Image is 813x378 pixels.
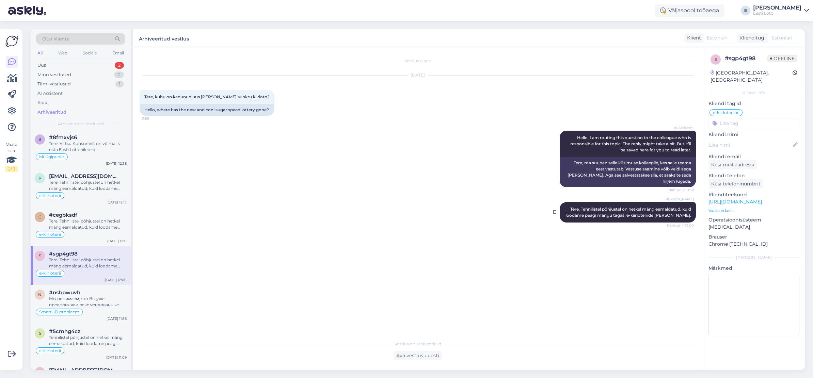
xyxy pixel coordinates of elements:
[668,187,694,193] span: Nähtud ✓ 11:58
[39,331,41,336] span: 5
[105,277,127,282] div: [DATE] 12:00
[49,251,78,257] span: #sgp4gt98
[708,208,799,214] p: Vaata edasi ...
[81,49,98,57] div: Socials
[753,5,801,11] div: [PERSON_NAME]
[49,257,127,269] div: Tere. Tehnilistel põhjustel on hetkel mäng eemaldatud, kuid loodame peagi mängu tagasi e-kiirlote...
[39,271,61,275] span: e-kiirloterii
[39,349,61,353] span: e-kiirloterii
[115,62,124,69] div: 2
[737,34,766,42] div: Klienditugi
[142,116,167,121] span: 11:58
[49,290,80,296] span: #nsbpwuvh
[713,111,735,115] span: e-kiirloterii
[107,200,127,205] div: [DATE] 12:17
[140,104,274,116] div: Hello, where has the new and cool sugar speed lottery gone?
[106,355,127,360] div: [DATE] 11:09
[708,153,799,160] p: Kliendi email
[395,341,441,347] span: Vestlus on arhiveeritud
[708,191,799,198] p: Klienditeekond
[708,254,799,261] div: [PERSON_NAME]
[107,239,127,244] div: [DATE] 12:11
[708,100,799,107] p: Kliendi tag'id
[708,131,799,138] p: Kliendi nimi
[106,161,127,166] div: [DATE] 12:38
[708,172,799,179] p: Kliendi telefon
[771,34,792,42] span: Estonian
[57,49,69,57] div: Web
[725,54,767,63] div: # sgp4gt98
[707,34,728,42] span: Estonian
[5,35,18,48] img: Askly Logo
[38,369,42,375] span: a
[708,199,762,205] a: [URL][DOMAIN_NAME]
[753,11,801,16] div: Eesti Loto
[711,69,793,84] div: [GEOGRAPHIC_DATA], [GEOGRAPHIC_DATA]
[49,334,127,347] div: Tehnilistel põhjustel on hetkel mäng eemaldatud, kuid loodame peagi mängu tagasi e-kiirloteriide ...
[684,34,701,42] div: Klient
[39,155,64,159] span: Müügipunkt
[49,179,127,192] div: Tere. Tehnilistel põhjustel on hetkel mäng eemaldatud, kuid loodame peagi mängu tagasi e-kiirlote...
[767,55,797,62] span: Offline
[708,233,799,241] p: Brauser
[37,71,71,78] div: Minu vestlused
[39,194,61,198] span: e-kiirloterii
[58,121,104,127] span: Arhiveeritud vestlused
[37,90,63,97] div: AI Assistent
[5,142,18,172] div: Vaata siia
[38,292,42,297] span: n
[708,179,763,188] div: Küsi telefoninumbrit
[708,241,799,248] p: Chrome [TECHNICAL_ID]
[37,81,71,87] div: Tiimi vestlused
[708,265,799,272] p: Märkmed
[49,134,77,141] span: #8fmxvjs6
[708,216,799,224] p: Operatsioonisüsteem
[49,218,127,230] div: Tere. Tehnilistel põhjustel on hetkel mäng eemaldatud, kuid loodame peagi mängu tagasi e-kiirlote...
[114,71,124,78] div: 0
[665,197,694,202] span: [PERSON_NAME]
[115,81,124,87] div: 1
[49,212,77,218] span: #cegbksdf
[111,49,125,57] div: Email
[560,157,696,187] div: Tere, ma suunan selle küsimuse kolleegile, kes selle teema eest vastutab. Vastuse saamine võib ve...
[37,109,66,116] div: Arhiveeritud
[753,5,809,16] a: [PERSON_NAME]Eesti Loto
[655,4,724,17] div: Väljaspool tööaega
[709,141,792,149] input: Lisa nimi
[140,58,696,64] div: Vestlus algas
[42,35,69,43] span: Otsi kliente
[39,310,79,314] span: Smart-ID probleem
[38,214,42,219] span: c
[49,367,120,373] span: arvo.reede@gmail.com
[38,137,41,142] span: 8
[5,166,18,172] div: 2 / 3
[49,328,80,334] span: #5cmhg4cz
[715,57,717,62] span: s
[708,90,799,96] div: Kliendi info
[708,160,757,169] div: Küsi meiliaadressi
[39,253,41,258] span: s
[394,351,442,360] div: Ava vestlus uuesti
[144,94,270,99] span: Tere, kuhu on kadunud uus [PERSON_NAME] suhkru kiirloto?
[668,125,694,130] span: AI Assistent
[38,176,42,181] span: p
[565,207,692,218] span: Tere. Tehnilistel põhjustel on hetkel mäng eemaldatud, kuid loodame peagi mängu tagasi e-kiirlote...
[37,62,46,69] div: Uus
[667,223,694,228] span: Nähtud ✓ 12:00
[708,224,799,231] p: [MEDICAL_DATA]
[49,296,127,308] div: Мы понимаем, что Вы уже предприняли рекомендованные шаги, и проблема сохраняется даже на новом ус...
[36,49,44,57] div: All
[708,118,799,128] input: Lisa tag
[570,135,692,152] span: Hello, I am routing this question to the colleague who is responsible for this topic. The reply m...
[49,141,127,153] div: Tere. Virtsu Konsumist on võimalik osta Eesti Loto pileteid.
[140,72,696,78] div: [DATE]
[741,6,750,15] div: IS
[39,232,61,236] span: e-kiirloterii
[37,99,47,106] div: Kõik
[139,33,189,43] label: Arhiveeritud vestlus
[107,316,127,321] div: [DATE] 11:36
[49,173,120,179] span: puranenmarge@gmail.com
